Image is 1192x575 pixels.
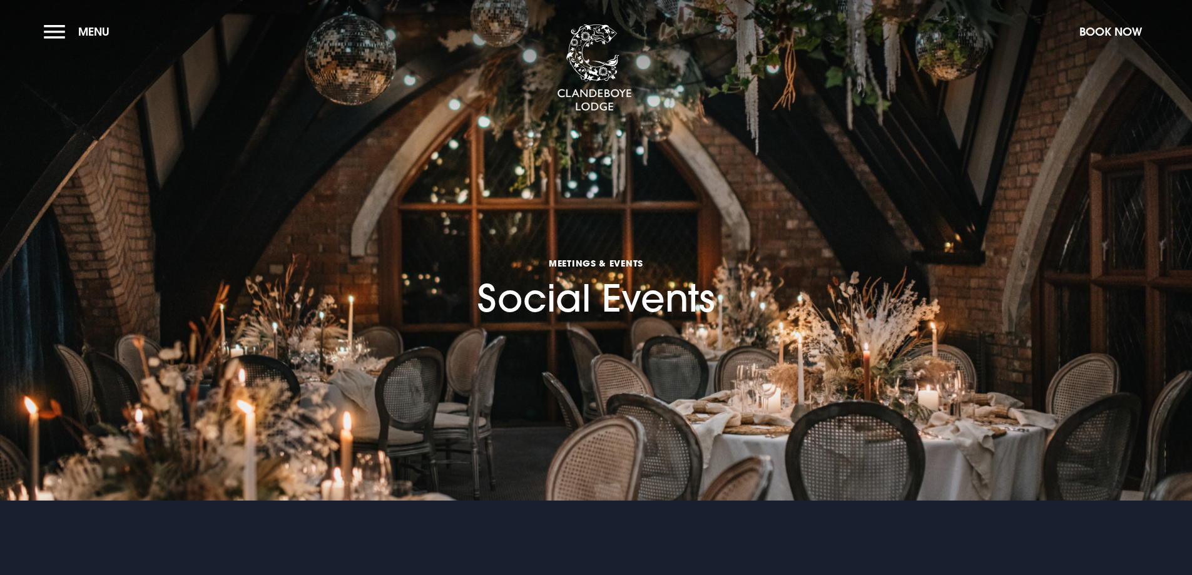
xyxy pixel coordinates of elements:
button: Menu [44,18,116,45]
img: Clandeboye Lodge [557,24,632,112]
span: Meetings & Events [477,257,715,269]
h1: Social Events [477,186,715,320]
span: Menu [78,24,110,39]
button: Book Now [1073,18,1148,45]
